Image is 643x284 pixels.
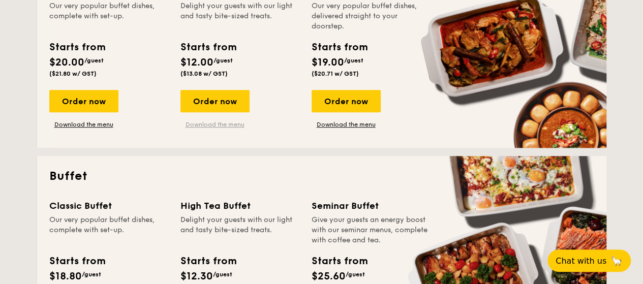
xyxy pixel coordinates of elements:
[49,120,118,129] a: Download the menu
[312,120,381,129] a: Download the menu
[213,57,233,64] span: /guest
[49,56,84,69] span: $20.00
[312,1,431,31] div: Our very popular buffet dishes, delivered straight to your doorstep.
[312,56,344,69] span: $19.00
[312,254,367,269] div: Starts from
[49,168,594,184] h2: Buffet
[556,256,606,266] span: Chat with us
[180,70,228,77] span: ($13.08 w/ GST)
[312,215,431,245] div: Give your guests an energy boost with our seminar menus, complete with coffee and tea.
[213,271,232,278] span: /guest
[82,271,101,278] span: /guest
[180,56,213,69] span: $12.00
[312,70,359,77] span: ($20.71 w/ GST)
[49,270,82,282] span: $18.80
[49,70,97,77] span: ($21.80 w/ GST)
[49,254,105,269] div: Starts from
[180,270,213,282] span: $12.30
[180,254,236,269] div: Starts from
[180,120,250,129] a: Download the menu
[180,40,236,55] div: Starts from
[346,271,365,278] span: /guest
[84,57,104,64] span: /guest
[49,199,168,213] div: Classic Buffet
[180,90,250,112] div: Order now
[547,249,631,272] button: Chat with us🦙
[312,199,431,213] div: Seminar Buffet
[312,90,381,112] div: Order now
[180,1,299,31] div: Delight your guests with our light and tasty bite-sized treats.
[610,255,623,267] span: 🦙
[312,270,346,282] span: $25.60
[180,215,299,245] div: Delight your guests with our light and tasty bite-sized treats.
[180,199,299,213] div: High Tea Buffet
[49,40,105,55] div: Starts from
[49,215,168,245] div: Our very popular buffet dishes, complete with set-up.
[344,57,363,64] span: /guest
[312,40,367,55] div: Starts from
[49,90,118,112] div: Order now
[49,1,168,31] div: Our very popular buffet dishes, complete with set-up.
